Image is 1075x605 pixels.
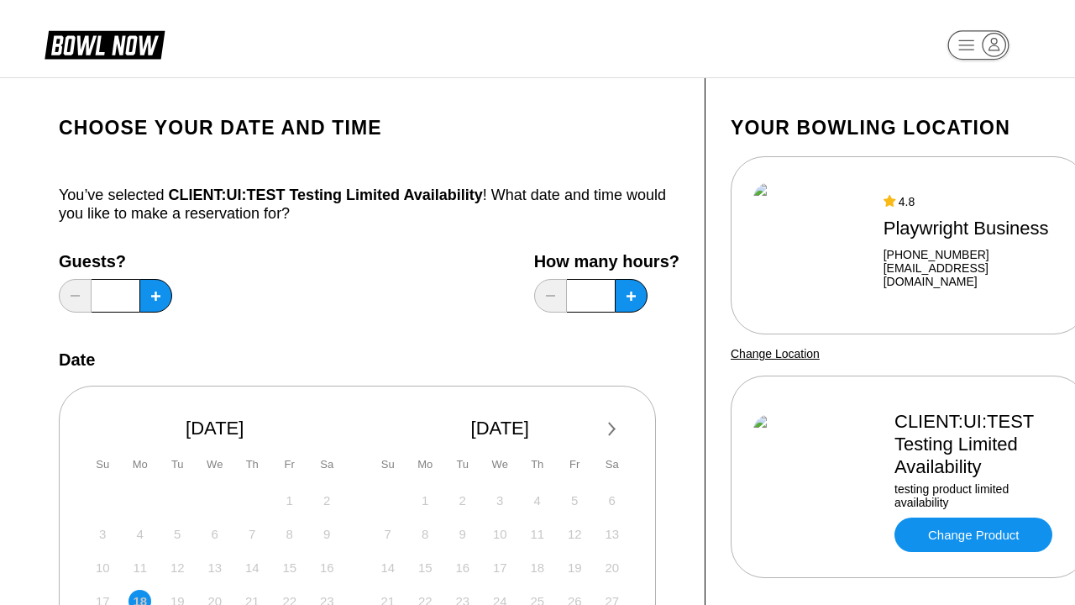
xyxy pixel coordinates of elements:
div: Not available Sunday, August 3rd, 2025 [92,523,114,545]
div: Not available Saturday, September 20th, 2025 [600,556,623,579]
div: Not available Wednesday, September 3rd, 2025 [489,489,511,512]
div: Playwright Business [884,217,1065,239]
div: Not available Monday, August 11th, 2025 [128,556,151,579]
div: Not available Friday, August 1st, 2025 [278,489,301,512]
div: testing product limited availability [894,482,1065,509]
div: Not available Monday, September 15th, 2025 [414,556,437,579]
div: Not available Tuesday, September 9th, 2025 [451,523,474,545]
div: Fr [564,453,586,476]
div: Not available Sunday, September 14th, 2025 [376,556,399,579]
div: Not available Friday, September 12th, 2025 [564,523,586,545]
div: Not available Monday, September 1st, 2025 [414,489,437,512]
div: Not available Tuesday, August 12th, 2025 [166,556,189,579]
a: [EMAIL_ADDRESS][DOMAIN_NAME] [884,261,1065,288]
div: Not available Friday, September 19th, 2025 [564,556,586,579]
div: Not available Wednesday, September 10th, 2025 [489,523,511,545]
button: Next Month [599,416,626,443]
div: You’ve selected ! What date and time would you like to make a reservation for? [59,186,679,223]
div: Not available Thursday, September 18th, 2025 [526,556,548,579]
div: [PHONE_NUMBER] [884,248,1065,261]
div: Not available Friday, August 15th, 2025 [278,556,301,579]
div: Not available Saturday, August 16th, 2025 [316,556,338,579]
div: Not available Saturday, September 13th, 2025 [600,523,623,545]
div: Not available Tuesday, September 16th, 2025 [451,556,474,579]
div: Not available Monday, September 8th, 2025 [414,523,437,545]
div: Not available Wednesday, August 13th, 2025 [203,556,226,579]
div: Not available Thursday, September 4th, 2025 [526,489,548,512]
div: We [203,453,226,476]
div: Sa [316,453,338,476]
img: CLIENT:UI:TEST Testing Limited Availability [753,414,879,540]
label: How many hours? [534,252,679,271]
div: Not available Saturday, August 9th, 2025 [316,523,338,545]
div: Fr [278,453,301,476]
div: Mo [128,453,151,476]
div: Not available Thursday, August 7th, 2025 [241,523,264,545]
div: Not available Friday, August 8th, 2025 [278,523,301,545]
div: Not available Wednesday, September 17th, 2025 [489,556,511,579]
div: 4.8 [884,195,1065,208]
div: Not available Wednesday, August 6th, 2025 [203,523,226,545]
label: Date [59,350,95,369]
div: [DATE] [85,417,345,439]
img: Playwright Business [753,182,868,308]
a: Change Location [731,347,820,360]
div: We [489,453,511,476]
div: Tu [166,453,189,476]
div: CLIENT:UI:TEST Testing Limited Availability [894,410,1065,478]
div: Mo [414,453,437,476]
div: Sa [600,453,623,476]
div: Not available Friday, September 5th, 2025 [564,489,586,512]
div: Not available Sunday, August 10th, 2025 [92,556,114,579]
div: Su [92,453,114,476]
div: Not available Sunday, September 7th, 2025 [376,523,399,545]
a: Change Product [894,518,1052,552]
div: Not available Saturday, September 6th, 2025 [600,489,623,512]
span: CLIENT:UI:TEST Testing Limited Availability [168,187,482,203]
div: Not available Thursday, September 11th, 2025 [526,523,548,545]
div: Th [241,453,264,476]
div: Not available Tuesday, September 2nd, 2025 [451,489,474,512]
div: Tu [451,453,474,476]
div: Not available Monday, August 4th, 2025 [128,523,151,545]
div: Su [376,453,399,476]
div: Not available Saturday, August 2nd, 2025 [316,489,338,512]
div: Not available Thursday, August 14th, 2025 [241,556,264,579]
div: Th [526,453,548,476]
label: Guests? [59,252,172,271]
div: Not available Tuesday, August 5th, 2025 [166,523,189,545]
h1: Choose your Date and time [59,116,679,139]
div: [DATE] [370,417,631,439]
